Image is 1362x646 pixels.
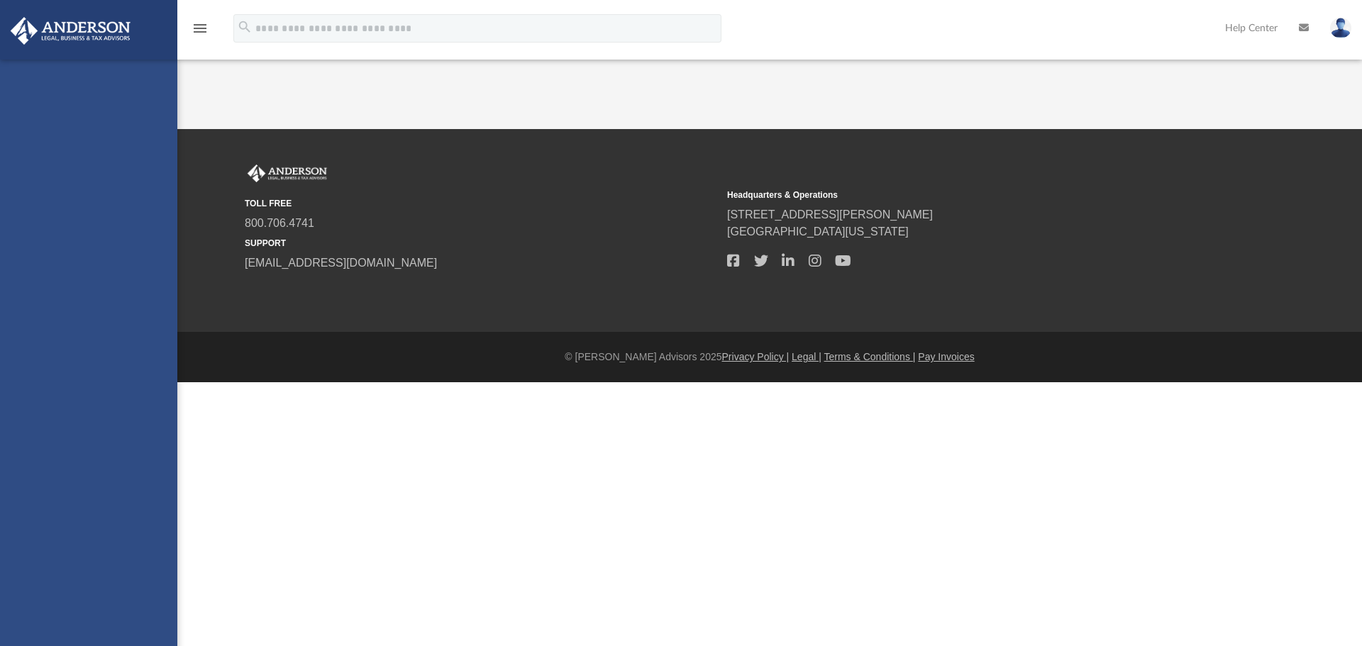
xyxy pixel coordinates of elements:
a: Legal | [792,351,821,362]
small: SUPPORT [245,237,717,250]
i: search [237,19,253,35]
a: Privacy Policy | [722,351,790,362]
img: Anderson Advisors Platinum Portal [245,165,330,183]
div: © [PERSON_NAME] Advisors 2025 [177,350,1362,364]
a: [EMAIL_ADDRESS][DOMAIN_NAME] [245,257,437,269]
small: TOLL FREE [245,197,717,210]
img: Anderson Advisors Platinum Portal [6,17,135,45]
i: menu [192,20,209,37]
a: menu [192,27,209,37]
img: User Pic [1330,18,1351,38]
a: Pay Invoices [918,351,974,362]
a: Terms & Conditions | [824,351,916,362]
a: [GEOGRAPHIC_DATA][US_STATE] [727,225,909,238]
small: Headquarters & Operations [727,189,1200,201]
a: [STREET_ADDRESS][PERSON_NAME] [727,208,933,221]
a: 800.706.4741 [245,217,314,229]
